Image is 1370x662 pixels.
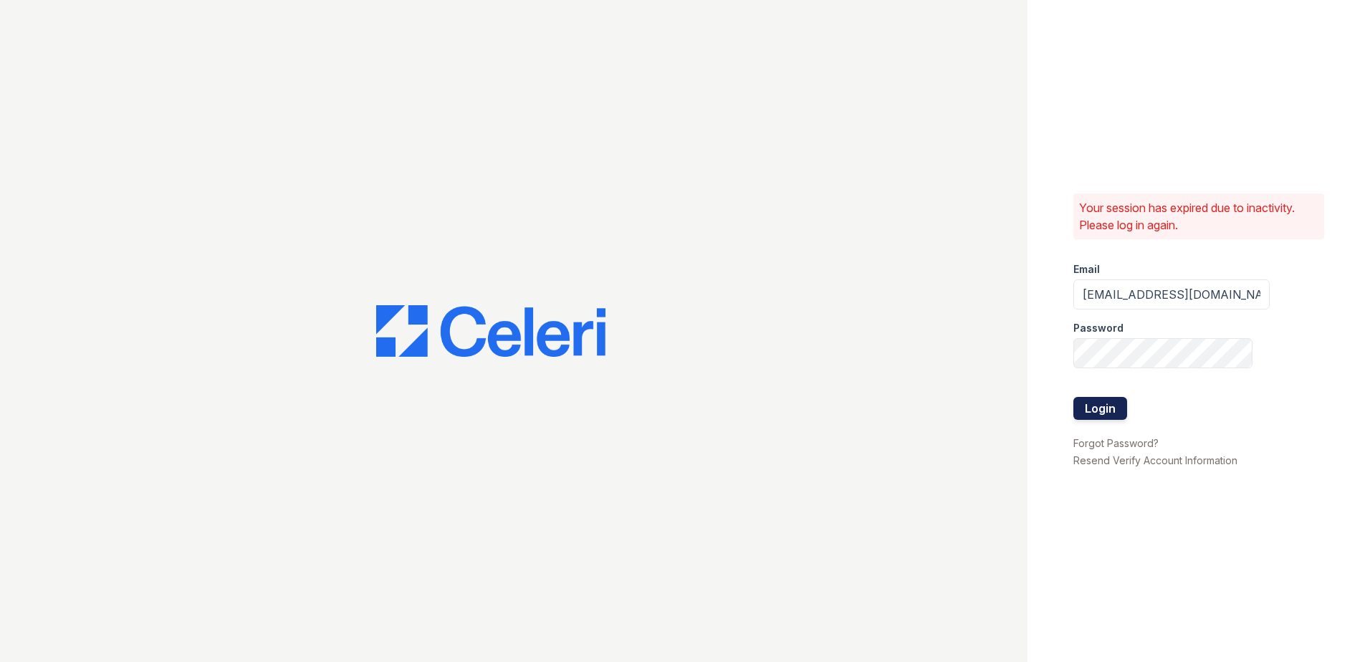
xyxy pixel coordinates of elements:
[1079,199,1318,234] p: Your session has expired due to inactivity. Please log in again.
[1073,397,1127,420] button: Login
[1073,321,1124,335] label: Password
[1073,437,1159,449] a: Forgot Password?
[1073,454,1237,466] a: Resend Verify Account Information
[1073,262,1100,277] label: Email
[376,305,605,357] img: CE_Logo_Blue-a8612792a0a2168367f1c8372b55b34899dd931a85d93a1a3d3e32e68fde9ad4.png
